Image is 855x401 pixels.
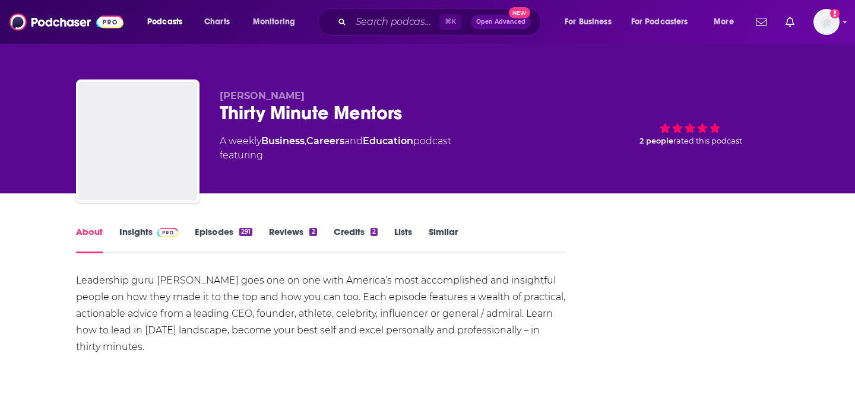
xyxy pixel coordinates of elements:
span: For Business [565,14,612,30]
a: Business [261,135,305,147]
span: featuring [220,148,451,163]
button: open menu [139,12,198,31]
span: Monitoring [253,14,295,30]
button: open menu [705,12,749,31]
a: Credits2 [334,226,378,253]
button: open menu [623,12,705,31]
div: 2 peoplerated this podcast [601,90,779,164]
a: Reviews2 [269,226,316,253]
span: , [305,135,306,147]
span: New [509,7,530,18]
span: rated this podcast [673,136,742,145]
a: Similar [429,226,458,253]
a: About [76,226,103,253]
div: Search podcasts, credits, & more... [330,8,552,36]
div: 291 [239,228,252,236]
span: and [344,135,363,147]
svg: Add a profile image [830,9,840,18]
span: Logged in as megcassidy [813,9,840,35]
button: Show profile menu [813,9,840,35]
button: open menu [556,12,626,31]
img: Podchaser Pro [157,228,178,237]
div: 2 [309,228,316,236]
a: Careers [306,135,344,147]
span: Open Advanced [476,19,525,25]
a: Show notifications dropdown [751,12,771,32]
a: Education [363,135,413,147]
span: Podcasts [147,14,182,30]
button: open menu [245,12,311,31]
a: Charts [197,12,237,31]
input: Search podcasts, credits, & more... [351,12,439,31]
span: [PERSON_NAME] [220,90,305,101]
button: Open AdvancedNew [471,15,531,29]
div: A weekly podcast [220,134,451,163]
a: Show notifications dropdown [781,12,799,32]
div: Leadership guru [PERSON_NAME] goes one on one with America’s most accomplished and insightful peo... [76,272,566,355]
span: 2 people [639,136,673,145]
div: 2 [370,228,378,236]
a: Lists [394,226,412,253]
span: ⌘ K [439,14,461,30]
span: Charts [204,14,230,30]
a: Episodes291 [195,226,252,253]
span: For Podcasters [631,14,688,30]
span: More [714,14,734,30]
img: User Profile [813,9,840,35]
img: Podchaser - Follow, Share and Rate Podcasts [9,11,123,33]
a: InsightsPodchaser Pro [119,226,178,253]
